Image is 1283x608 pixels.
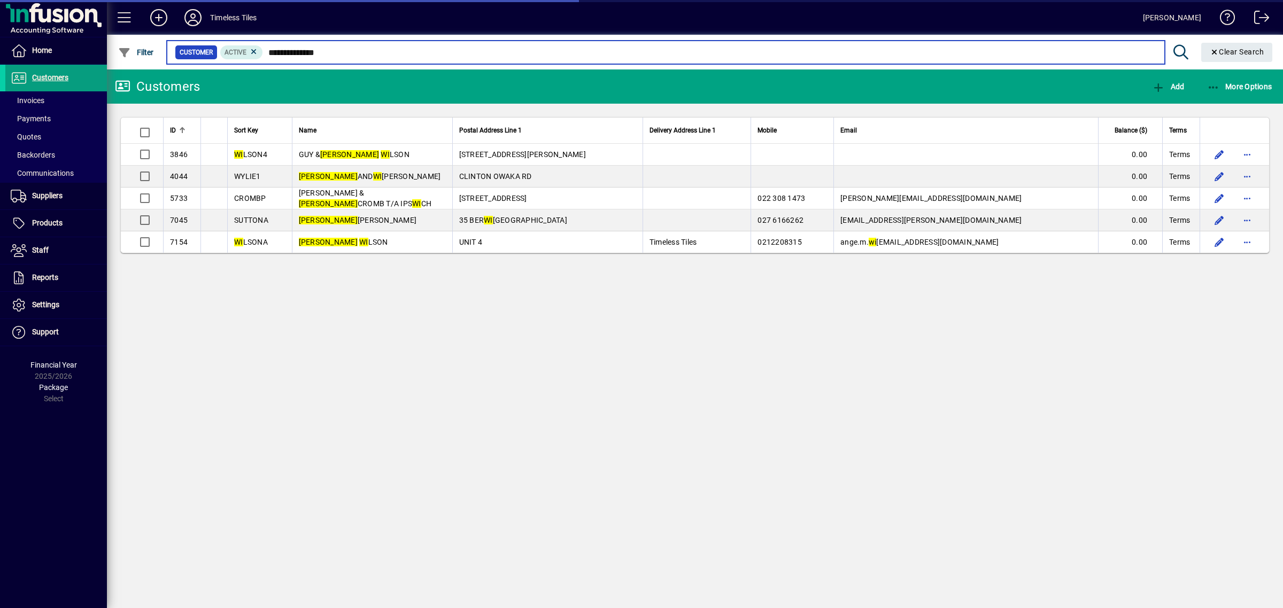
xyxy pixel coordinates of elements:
span: UNIT 4 [459,238,483,246]
td: 0.00 [1098,188,1162,209]
div: Timeless Tiles [210,9,257,26]
span: Products [32,219,63,227]
span: Support [32,328,59,336]
span: Customer [180,47,213,58]
button: Edit [1211,233,1228,251]
span: Timeless Tiles [650,238,697,246]
span: WYLIE1 [234,172,261,181]
em: [PERSON_NAME] [320,150,379,159]
span: GUY & LSON [299,150,409,159]
a: Knowledge Base [1212,2,1235,37]
em: WI [412,199,421,208]
span: [PERSON_NAME][EMAIL_ADDRESS][DOMAIN_NAME] [840,194,1022,202]
div: [PERSON_NAME] [1143,9,1201,26]
span: LSON4 [234,150,267,159]
span: SUTTONA [234,216,268,224]
span: 3846 [170,150,188,159]
span: Payments [11,114,51,123]
span: Terms [1169,171,1190,182]
span: Delivery Address Line 1 [650,124,716,136]
span: Reports [32,273,58,282]
span: 022 308 1473 [758,194,805,202]
span: 35 BER [GEOGRAPHIC_DATA] [459,216,567,224]
button: More options [1239,168,1256,185]
a: Invoices [5,91,107,110]
em: WI [484,216,493,224]
div: Mobile [758,124,827,136]
span: More Options [1207,82,1272,91]
a: Payments [5,110,107,128]
span: 027 6166262 [758,216,803,224]
span: Home [32,46,52,54]
span: Communications [11,169,74,177]
em: WI [381,150,390,159]
span: 7045 [170,216,188,224]
a: Communications [5,164,107,182]
em: wi [869,238,877,246]
span: Invoices [11,96,44,105]
mat-chip: Activation Status: Active [220,45,263,59]
span: 0212208315 [758,238,802,246]
button: Profile [176,8,210,27]
span: [STREET_ADDRESS][PERSON_NAME] [459,150,586,159]
a: Staff [5,237,107,264]
span: Postal Address Line 1 [459,124,522,136]
div: Name [299,124,446,136]
span: ange.m. [EMAIL_ADDRESS][DOMAIN_NAME] [840,238,999,246]
button: Edit [1211,146,1228,163]
span: Suppliers [32,191,63,200]
span: Terms [1169,193,1190,204]
em: [PERSON_NAME] [299,199,358,208]
span: 4044 [170,172,188,181]
button: More options [1239,146,1256,163]
span: Staff [32,246,49,254]
span: 5733 [170,194,188,202]
a: Support [5,319,107,346]
span: Terms [1169,237,1190,247]
button: Add [142,8,176,27]
span: Balance ($) [1115,124,1147,136]
span: Email [840,124,857,136]
span: [EMAIL_ADDRESS][PERSON_NAME][DOMAIN_NAME] [840,216,1022,224]
span: Terms [1169,149,1190,160]
a: Backorders [5,146,107,164]
span: Settings [32,300,59,309]
span: Clear Search [1210,48,1264,56]
button: Edit [1211,212,1228,229]
td: 0.00 [1098,144,1162,166]
span: Sort Key [234,124,258,136]
button: Edit [1211,168,1228,185]
span: Add [1152,82,1184,91]
span: Terms [1169,215,1190,225]
td: 0.00 [1098,231,1162,253]
a: Settings [5,292,107,318]
span: [STREET_ADDRESS] [459,194,527,202]
button: Add [1149,77,1187,96]
em: WI [373,172,382,181]
a: Logout [1246,2,1270,37]
a: Reports [5,264,107,291]
button: More options [1239,190,1256,207]
div: ID [170,124,194,136]
td: 0.00 [1098,166,1162,188]
a: Quotes [5,128,107,146]
em: WI [359,238,368,246]
em: [PERSON_NAME] [299,216,358,224]
a: Products [5,210,107,237]
span: Name [299,124,316,136]
em: WI [234,150,243,159]
span: Financial Year [30,361,77,369]
a: Suppliers [5,183,107,209]
span: [PERSON_NAME] & CROMB T/A IPS CH [299,189,432,208]
span: CROMBP [234,194,266,202]
span: Quotes [11,132,41,141]
span: Package [39,383,68,392]
span: CLINTON OWAKA RD [459,172,532,181]
span: Active [225,49,246,56]
span: AND [PERSON_NAME] [299,172,441,181]
span: Customers [32,73,68,82]
div: Customers [115,78,200,95]
span: LSON [299,238,388,246]
div: Balance ($) [1105,124,1157,136]
button: Edit [1211,190,1228,207]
